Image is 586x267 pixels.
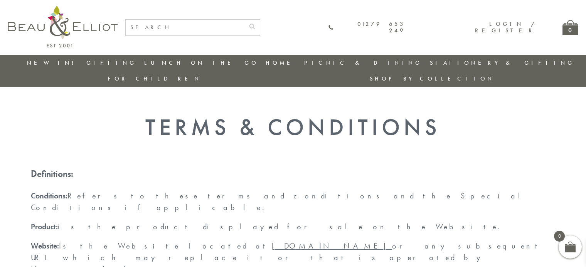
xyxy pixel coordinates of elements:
strong: Product: [31,222,58,232]
p: Refers to these terms and conditions and the Special Conditions if applicable. [31,190,555,213]
a: New in! [27,59,79,67]
a: 01279 653 249 [328,21,405,34]
a: Shop by collection [370,75,494,82]
input: SEARCH [126,20,244,35]
a: Picnic & Dining [304,59,422,67]
a: Lunch On The Go [144,59,258,67]
a: Login / Register [475,20,535,34]
a: Gifting [86,59,136,67]
a: 0 [562,20,578,35]
img: logo [8,6,118,47]
span: 0 [554,231,565,242]
a: [DOMAIN_NAME] [272,241,392,251]
strong: Website: [31,241,59,251]
h1: Terms & Conditions [31,114,555,140]
a: Home [266,59,296,67]
a: For Children [108,75,201,82]
p: is the product displayed for sale on the Website. [31,221,555,232]
a: Stationery & Gifting [430,59,574,67]
strong: Conditions: [31,191,67,201]
h3: Definitions: [31,167,555,181]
